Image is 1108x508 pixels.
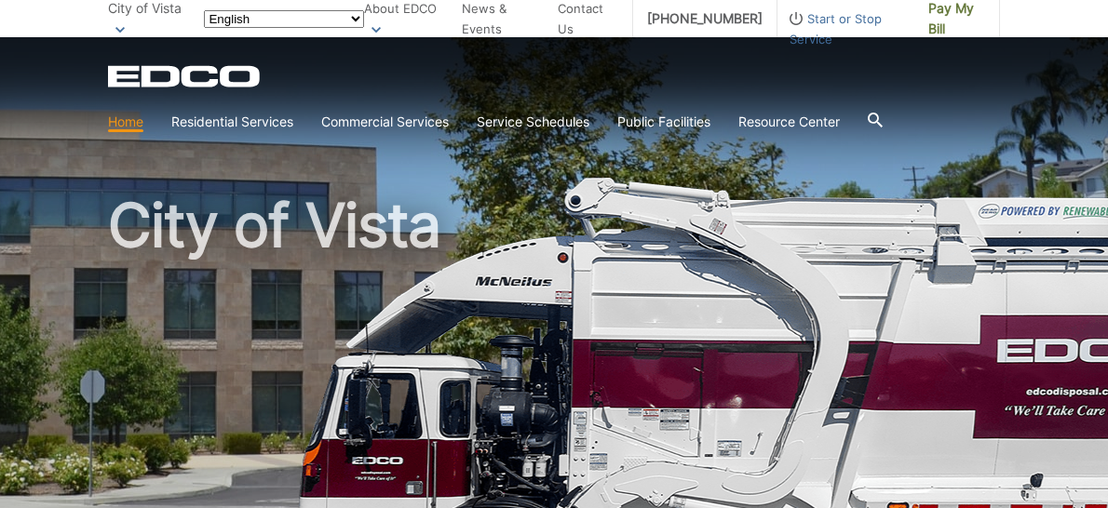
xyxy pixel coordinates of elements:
[617,112,710,132] a: Public Facilities
[108,112,143,132] a: Home
[204,10,364,28] select: Select a language
[477,112,589,132] a: Service Schedules
[321,112,449,132] a: Commercial Services
[108,65,263,87] a: EDCD logo. Return to the homepage.
[171,112,293,132] a: Residential Services
[738,112,840,132] a: Resource Center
